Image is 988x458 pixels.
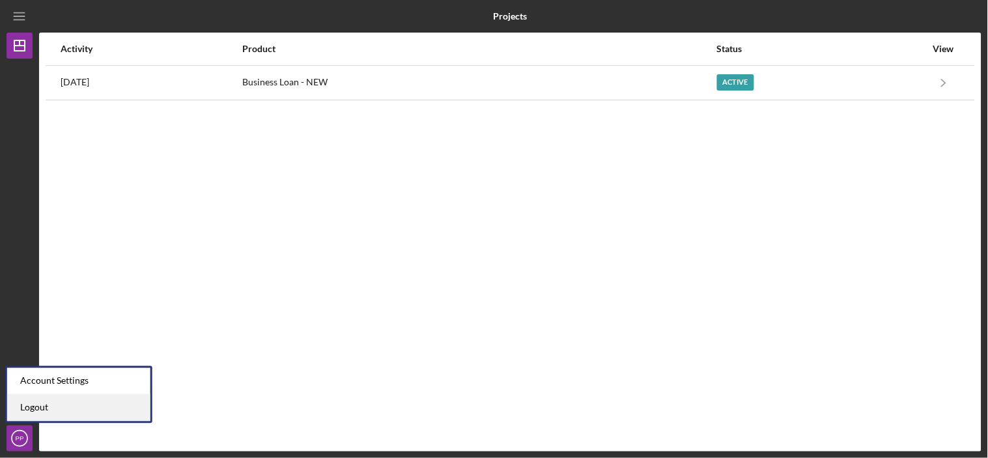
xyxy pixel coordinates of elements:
text: PP [16,435,24,442]
div: Active [717,74,754,91]
b: Projects [493,11,527,21]
div: Status [717,44,926,54]
div: Account Settings [7,368,150,395]
button: PP [7,425,33,451]
div: View [927,44,960,54]
div: Business Loan - NEW [242,66,715,99]
time: 2025-08-22 20:00 [61,77,89,87]
div: Activity [61,44,241,54]
a: Logout [7,395,150,422]
div: Product [242,44,715,54]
